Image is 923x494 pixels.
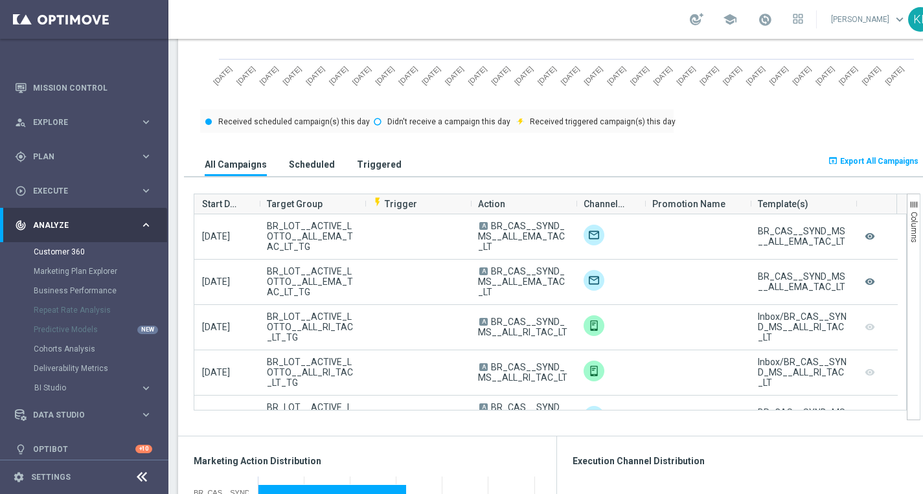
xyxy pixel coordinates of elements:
div: BR_CAS__SYND_MS__ALL_EMA_TAC_LT [758,226,848,247]
text: [DATE] [675,65,696,86]
text: [DATE] [212,65,233,86]
h3: Marketing Action Distribution [194,455,541,467]
h3: All Campaigns [205,159,267,170]
i: keyboard_arrow_right [140,219,152,231]
text: [DATE] [258,65,279,86]
a: Settings [31,473,71,481]
button: lightbulb Optibot +10 [14,444,153,455]
i: settings [13,471,25,483]
span: Trigger [372,199,417,209]
div: Data Studio [15,409,140,421]
div: Optimail [584,270,604,291]
span: BR_LOT__ACTIVE_LOTTO__ALL_RI_TAC_LT_TG [267,357,357,388]
text: [DATE] [420,65,442,86]
span: A [479,403,488,411]
span: BR_CAS__SYND_MS__ALL_EMA_TAC_LT [478,266,565,297]
span: Channel(s) [584,191,626,217]
button: Triggered [354,152,405,176]
h3: Scheduled [289,159,335,170]
a: [PERSON_NAME]keyboard_arrow_down [830,10,908,29]
text: [DATE] [351,65,372,86]
button: BI Studio keyboard_arrow_right [34,383,153,393]
text: [DATE] [374,65,395,86]
i: person_search [15,117,27,128]
text: [DATE] [883,65,905,86]
div: Cohorts Analysis [34,339,167,359]
span: Execute [33,187,140,195]
i: flash_on [372,197,383,207]
text: [DATE] [444,65,465,86]
span: [DATE] [202,367,230,377]
div: BI Studio [34,378,167,398]
span: A [479,318,488,326]
div: Execute [15,185,140,197]
h3: Triggered [357,159,402,170]
span: Plan [33,153,140,161]
img: Optimail [584,225,604,245]
a: Optibot [33,432,135,466]
div: BI Studio [34,384,140,392]
text: [DATE] [745,65,766,86]
div: Marketing Plan Explorer [34,262,167,281]
text: [DATE] [235,65,256,86]
div: Explore [15,117,140,128]
div: NEW [137,326,158,334]
span: BR_CAS__SYND_MS__ALL_EMA_TAC_LT [478,402,565,433]
span: BR_LOT__ACTIVE_LOTTO__ALL_EMA_TAC_LT_TG [267,266,357,297]
text: [DATE] [652,65,673,86]
img: Embedded Messaging [584,361,604,381]
text: [DATE] [629,65,650,86]
button: gps_fixed Plan keyboard_arrow_right [14,152,153,162]
span: [DATE] [202,322,230,332]
div: BR_CAS__SYND_MS__ALL_EMA_TAC_LT [758,407,848,428]
span: Export All Campaigns [840,157,918,166]
i: keyboard_arrow_right [140,185,152,197]
text: [DATE] [559,65,580,86]
span: Analyze [33,221,140,229]
div: BR_CAS__SYND_MS__ALL_EMA_TAC_LT [758,271,848,292]
span: A [479,222,488,230]
text: [DATE] [304,65,326,86]
button: open_in_browser Export All Campaigns [826,152,920,170]
text: [DATE] [768,65,789,86]
img: Embedded Messaging [584,315,604,336]
i: remove_red_eye [863,273,876,291]
text: [DATE] [466,65,488,86]
img: Optimail [584,406,604,427]
text: [DATE] [814,65,836,86]
div: Inbox/BR_CAS__SYND_MS__ALL_RI_TAC_LT [758,357,848,388]
i: keyboard_arrow_right [140,150,152,163]
button: track_changes Analyze keyboard_arrow_right [14,220,153,230]
span: A [479,267,488,275]
button: play_circle_outline Execute keyboard_arrow_right [14,186,153,196]
i: keyboard_arrow_right [140,409,152,421]
div: Repeat Rate Analysis [34,300,167,320]
a: Mission Control [33,71,152,105]
div: Data Studio keyboard_arrow_right [14,410,153,420]
div: Mission Control [15,71,152,105]
text: [DATE] [698,65,720,86]
span: BI Studio [34,384,127,392]
h3: Execution Channel Distribution [573,455,920,467]
i: track_changes [15,219,27,231]
text: [DATE] [791,65,812,86]
span: Template(s) [758,191,808,217]
span: Promotion Name [652,191,725,217]
div: person_search Explore keyboard_arrow_right [14,117,153,128]
span: BR_LOT__ACTIVE_LOTTO__ALL_EMA_TAC_LT_TG [267,402,357,433]
text: [DATE] [513,65,534,86]
text: [DATE] [722,65,743,86]
text: [DATE] [536,65,558,86]
span: [DATE] [202,231,230,241]
div: Plan [15,151,140,163]
text: [DATE] [582,65,604,86]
